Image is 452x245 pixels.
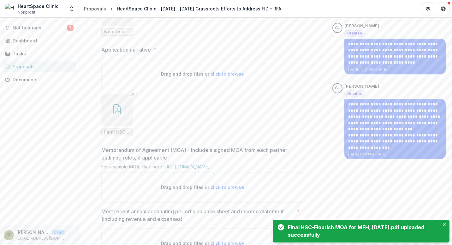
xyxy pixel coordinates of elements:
p: [PERSON_NAME] [16,229,49,236]
div: Final HSC-Flourish MOA for MFH, [DATE].pdf uploaded successfully [288,223,437,239]
div: Chris Lawrence [335,86,340,90]
button: Get Help [437,3,449,15]
span: click to browse [211,71,244,77]
a: Proposals [3,61,76,72]
a: Dashboard [3,35,76,46]
span: Final HSC-Flourish MOA for MFH, [DATE].pdf [104,129,130,135]
a: [URL][DOMAIN_NAME] [163,164,210,169]
p: [EMAIL_ADDRESS][DOMAIN_NAME] [16,236,65,241]
button: Close [441,221,448,229]
div: Documents [13,76,71,83]
div: HeartSpace Clinic - [DATE] - [DATE] Grassroots Efforts to Address FID - RFA [117,5,281,12]
button: Open entity switcher [67,3,76,15]
p: [PERSON_NAME] [344,23,379,29]
button: Remove File [129,91,137,98]
span: Grantee [347,91,362,96]
div: Proposals [13,63,71,70]
p: Drag and drop files or [161,71,244,77]
p: Drag and drop files or [161,184,244,191]
div: Chris Lawrence [6,233,11,237]
a: Proposals [81,4,109,13]
nav: breadcrumb [81,4,284,13]
span: click to browse [211,185,244,190]
div: Proposals [84,5,106,12]
div: Dashboard [13,37,71,44]
span: Non Disc Affirmation MFH.pdf [104,29,130,35]
div: Chris Lawrence [335,26,340,30]
a: Tasks [3,48,76,59]
p: Most recent annual accounting period's balance sheet and income statement (including revenue and ... [101,208,294,223]
button: Partners [422,3,434,15]
button: Notifications7 [3,23,76,33]
p: [PERSON_NAME] [344,83,379,90]
a: Documents [3,74,76,85]
p: User [52,229,65,235]
span: 7 [67,25,74,31]
div: Notifications-bottom-right [270,217,452,245]
img: HeartSpace Clinic [5,4,15,14]
div: For a sample MOA, click here: [101,164,303,172]
p: [DATE] 10:31 AM • [DATE] [348,67,442,72]
p: Memorandum of Agreement (MOA) - Include a signed MOA from each partner outlining roles, if applic... [101,146,300,161]
p: [DATE] 8:53 PM • [DATE] [348,152,442,157]
div: HeartSpace Clinic [18,3,59,9]
span: Nonprofit [18,9,35,15]
span: Grantee [347,31,362,35]
span: Notifications [13,25,67,31]
div: Remove FileFinal HSC-Flourish MOA for MFH, [DATE].pdf [101,94,133,136]
p: Application narrative [101,46,151,53]
div: Tasks [13,50,71,57]
button: More [67,231,75,239]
